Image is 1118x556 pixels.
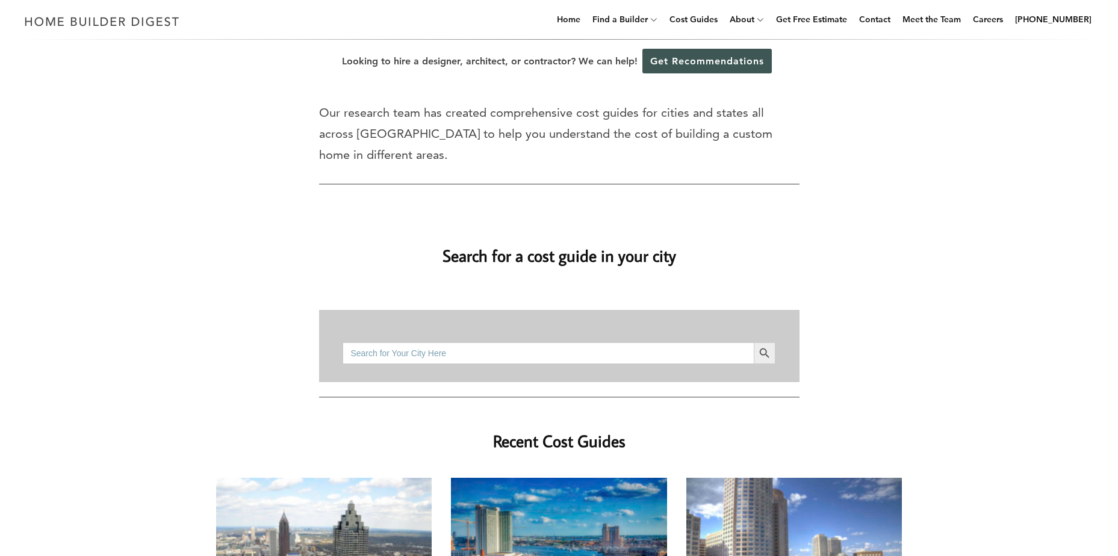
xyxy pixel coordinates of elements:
[1058,496,1104,542] iframe: Drift Widget Chat Controller
[319,102,800,165] p: Our research team has created comprehensive cost guides for cities and states all across [GEOGRAP...
[642,49,772,73] a: Get Recommendations
[319,412,800,454] h2: Recent Cost Guides
[19,10,185,33] img: Home Builder Digest
[343,342,753,364] input: Search for Your City Here
[216,226,902,268] h2: Search for a cost guide in your city
[758,347,771,360] svg: Search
